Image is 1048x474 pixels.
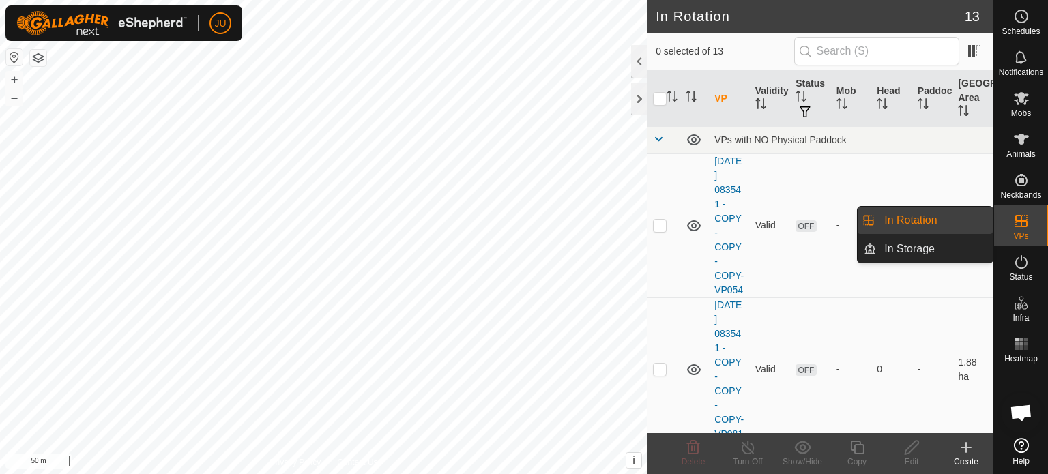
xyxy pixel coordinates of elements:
div: Turn Off [720,456,775,468]
td: Valid [750,297,791,441]
p-sorticon: Activate to sort [686,93,697,104]
span: i [632,454,635,466]
button: – [6,89,23,106]
li: In Storage [858,235,993,263]
a: Privacy Policy [270,456,321,469]
p-sorticon: Activate to sort [958,107,969,118]
span: OFF [796,220,816,232]
a: In Rotation [876,207,993,234]
span: Notifications [999,68,1043,76]
td: 1.88 ha [952,297,993,441]
span: In Rotation [884,212,937,228]
div: VPs with NO Physical Paddock [714,134,988,145]
th: VP [709,71,750,127]
a: [DATE] 083541 - COPY - COPY - COPY-VP081 [714,299,744,439]
div: Copy [830,456,884,468]
span: Schedules [1002,27,1040,35]
th: Status [790,71,831,127]
a: Help [994,432,1048,471]
input: Search (S) [794,37,959,65]
span: Mobs [1011,109,1031,117]
button: Reset Map [6,49,23,65]
li: In Rotation [858,207,993,234]
button: + [6,72,23,88]
span: VPs [1013,232,1028,240]
span: 0 selected of 13 [656,44,794,59]
td: - [912,153,953,297]
img: Gallagher Logo [16,11,187,35]
div: Edit [884,456,939,468]
th: Mob [831,71,872,127]
div: Create [939,456,993,468]
span: In Storage [884,241,935,257]
div: Show/Hide [775,456,830,468]
button: Map Layers [30,50,46,66]
h2: In Rotation [656,8,965,25]
button: i [626,453,641,468]
th: [GEOGRAPHIC_DATA] Area [952,71,993,127]
span: Status [1009,273,1032,281]
span: Heatmap [1004,355,1038,363]
p-sorticon: Activate to sort [836,100,847,111]
p-sorticon: Activate to sort [796,93,806,104]
td: 0 [871,297,912,441]
div: Open chat [1001,392,1042,433]
p-sorticon: Activate to sort [918,100,929,111]
td: Valid [750,153,791,297]
th: Paddock [912,71,953,127]
p-sorticon: Activate to sort [667,93,678,104]
span: OFF [796,364,816,376]
th: Head [871,71,912,127]
td: - [912,297,953,441]
p-sorticon: Activate to sort [877,100,888,111]
td: 0 [871,153,912,297]
span: JU [214,16,226,31]
div: - [836,218,867,233]
p-sorticon: Activate to sort [755,100,766,111]
span: Animals [1006,150,1036,158]
div: - [836,362,867,376]
span: Neckbands [1000,191,1041,199]
span: Help [1013,457,1030,465]
a: [DATE] 083541 - COPY - COPY - COPY-VP054 [714,155,744,295]
td: 0.72 ha [952,153,993,297]
th: Validity [750,71,791,127]
span: Delete [682,457,705,466]
a: In Storage [876,235,993,263]
a: Contact Us [337,456,377,469]
span: Infra [1013,314,1029,322]
span: 13 [965,6,980,27]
